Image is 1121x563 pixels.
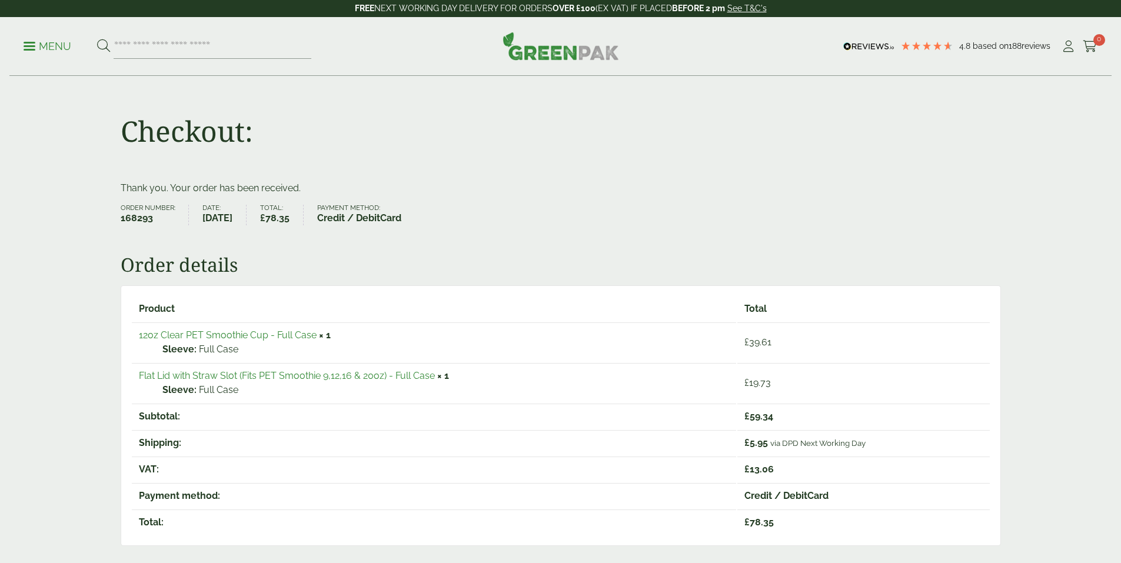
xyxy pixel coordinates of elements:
p: Thank you. Your order has been received. [121,181,1001,195]
span: £ [744,337,749,348]
th: Total [737,297,990,321]
th: Subtotal: [132,404,736,429]
a: Menu [24,39,71,51]
span: 0 [1093,34,1105,46]
img: REVIEWS.io [843,42,894,51]
div: 4.79 Stars [900,41,953,51]
bdi: 78.35 [260,212,290,224]
a: See T&C's [727,4,767,13]
a: Flat Lid with Straw Slot (Fits PET Smoothie 9,12,16 & 20oz) - Full Case [139,370,435,381]
strong: Credit / DebitCard [317,211,401,225]
i: Cart [1083,41,1097,52]
li: Payment method: [317,205,415,225]
p: Full Case [162,383,729,397]
span: £ [260,212,265,224]
strong: × 1 [437,370,449,381]
p: Menu [24,39,71,54]
i: My Account [1061,41,1076,52]
span: £ [744,464,750,475]
span: £ [744,411,750,422]
strong: BEFORE 2 pm [672,4,725,13]
strong: × 1 [319,329,331,341]
h2: Order details [121,254,1001,276]
span: £ [744,377,749,388]
strong: OVER £100 [553,4,596,13]
span: £ [744,517,750,528]
span: Based on [973,41,1009,51]
span: reviews [1022,41,1050,51]
strong: FREE [355,4,374,13]
th: Payment method: [132,483,736,508]
bdi: 19.73 [744,377,771,388]
a: 12oz Clear PET Smoothie Cup - Full Case [139,329,317,341]
li: Date: [202,205,247,225]
th: VAT: [132,457,736,482]
li: Order number: [121,205,189,225]
span: 78.35 [744,517,774,528]
th: Shipping: [132,430,736,455]
p: Full Case [162,342,729,357]
h1: Checkout: [121,114,253,148]
li: Total: [260,205,304,225]
span: £ [744,437,750,448]
img: GreenPak Supplies [503,32,619,60]
bdi: 39.61 [744,337,771,348]
strong: Sleeve: [162,383,197,397]
span: 188 [1009,41,1022,51]
td: Credit / DebitCard [737,483,990,508]
small: via DPD Next Working Day [770,438,866,448]
span: 59.34 [744,411,773,422]
strong: 168293 [121,211,175,225]
span: 13.06 [744,464,774,475]
span: 5.95 [744,437,768,448]
th: Total: [132,509,736,535]
th: Product [132,297,736,321]
a: 0 [1083,38,1097,55]
strong: [DATE] [202,211,232,225]
span: 4.8 [959,41,973,51]
strong: Sleeve: [162,342,197,357]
